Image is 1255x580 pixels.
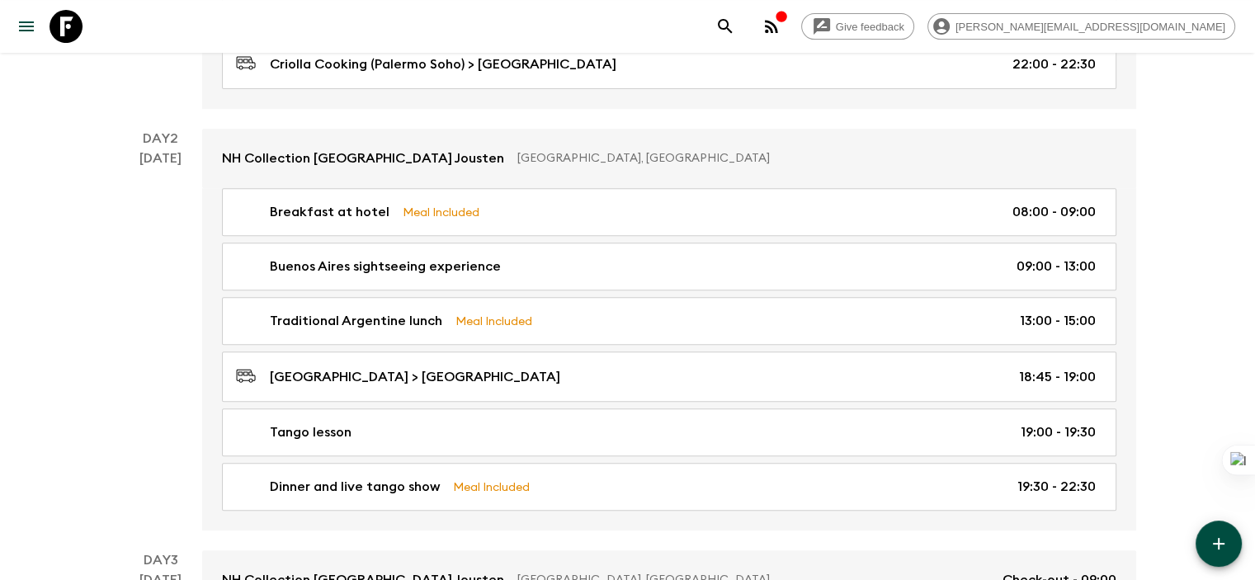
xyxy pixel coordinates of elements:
p: Day 3 [120,550,202,570]
p: 13:00 - 15:00 [1020,311,1096,331]
span: Give feedback [827,21,913,33]
p: 22:00 - 22:30 [1012,54,1096,74]
p: Tango lesson [270,422,351,442]
a: Tango lesson19:00 - 19:30 [222,408,1116,456]
p: Breakfast at hotel [270,202,389,222]
a: [GEOGRAPHIC_DATA] > [GEOGRAPHIC_DATA]18:45 - 19:00 [222,351,1116,402]
p: 19:30 - 22:30 [1017,477,1096,497]
p: NH Collection [GEOGRAPHIC_DATA] Jousten [222,149,504,168]
p: 19:00 - 19:30 [1021,422,1096,442]
div: [PERSON_NAME][EMAIL_ADDRESS][DOMAIN_NAME] [927,13,1235,40]
p: Criolla Cooking (Palermo Soho) > [GEOGRAPHIC_DATA] [270,54,616,74]
a: Buenos Aires sightseeing experience09:00 - 13:00 [222,243,1116,290]
a: Criolla Cooking (Palermo Soho) > [GEOGRAPHIC_DATA]22:00 - 22:30 [222,39,1116,89]
p: 08:00 - 09:00 [1012,202,1096,222]
span: [PERSON_NAME][EMAIL_ADDRESS][DOMAIN_NAME] [946,21,1234,33]
p: Meal Included [455,312,532,330]
p: [GEOGRAPHIC_DATA] > [GEOGRAPHIC_DATA] [270,367,560,387]
p: Buenos Aires sightseeing experience [270,257,501,276]
a: Give feedback [801,13,914,40]
p: [GEOGRAPHIC_DATA], [GEOGRAPHIC_DATA] [517,150,1103,167]
p: Meal Included [453,478,530,496]
a: Breakfast at hotelMeal Included08:00 - 09:00 [222,188,1116,236]
p: Traditional Argentine lunch [270,311,442,331]
button: search adventures [709,10,742,43]
a: Traditional Argentine lunchMeal Included13:00 - 15:00 [222,297,1116,345]
p: 18:45 - 19:00 [1019,367,1096,387]
p: Meal Included [403,203,479,221]
button: menu [10,10,43,43]
a: Dinner and live tango showMeal Included19:30 - 22:30 [222,463,1116,511]
div: [DATE] [139,149,182,530]
a: NH Collection [GEOGRAPHIC_DATA] Jousten[GEOGRAPHIC_DATA], [GEOGRAPHIC_DATA] [202,129,1136,188]
p: 09:00 - 13:00 [1017,257,1096,276]
p: Dinner and live tango show [270,477,440,497]
p: Day 2 [120,129,202,149]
